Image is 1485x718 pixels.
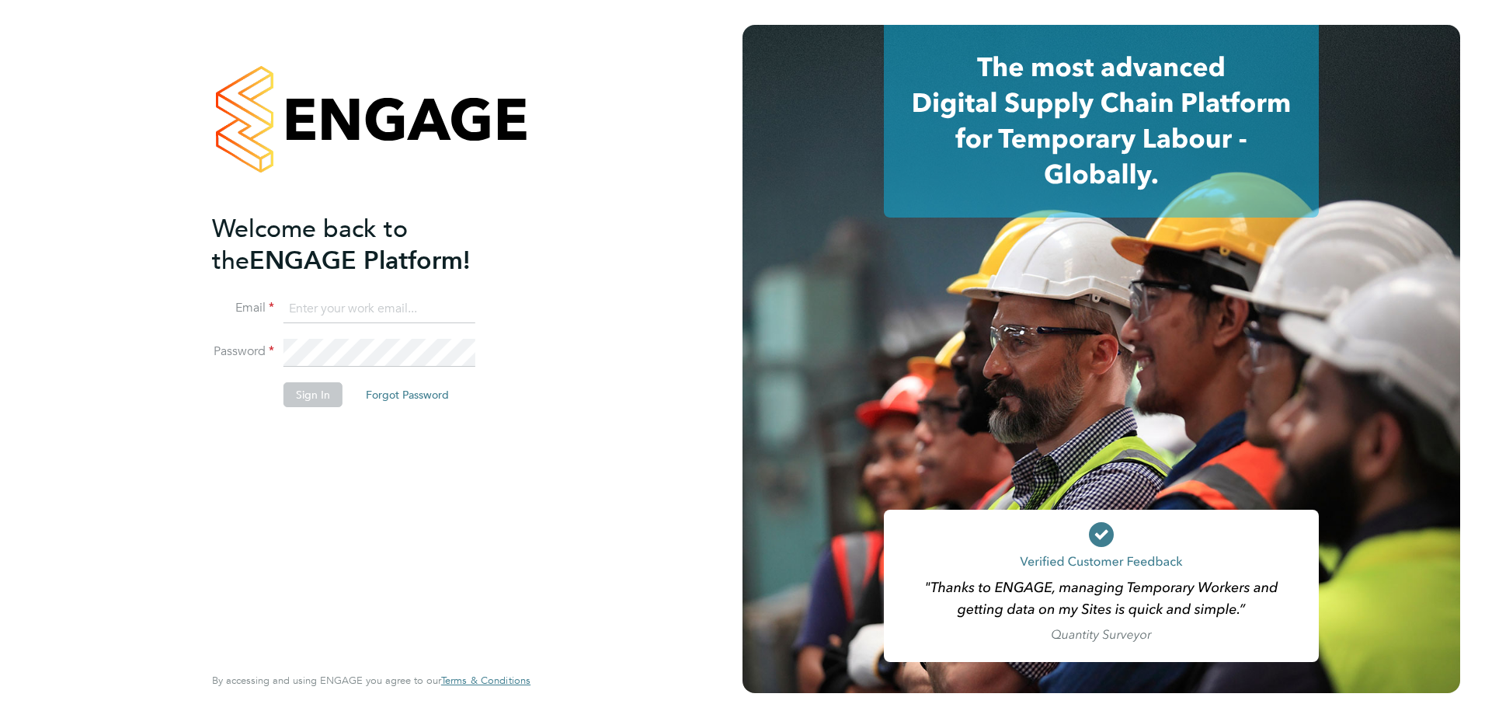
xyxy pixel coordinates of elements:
span: Welcome back to the [212,214,408,276]
button: Forgot Password [353,382,461,407]
span: Terms & Conditions [441,674,530,687]
h2: ENGAGE Platform! [212,213,515,277]
span: By accessing and using ENGAGE you agree to our [212,674,530,687]
label: Password [212,343,274,360]
label: Email [212,300,274,316]
input: Enter your work email... [283,295,475,323]
a: Terms & Conditions [441,674,530,687]
button: Sign In [283,382,343,407]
